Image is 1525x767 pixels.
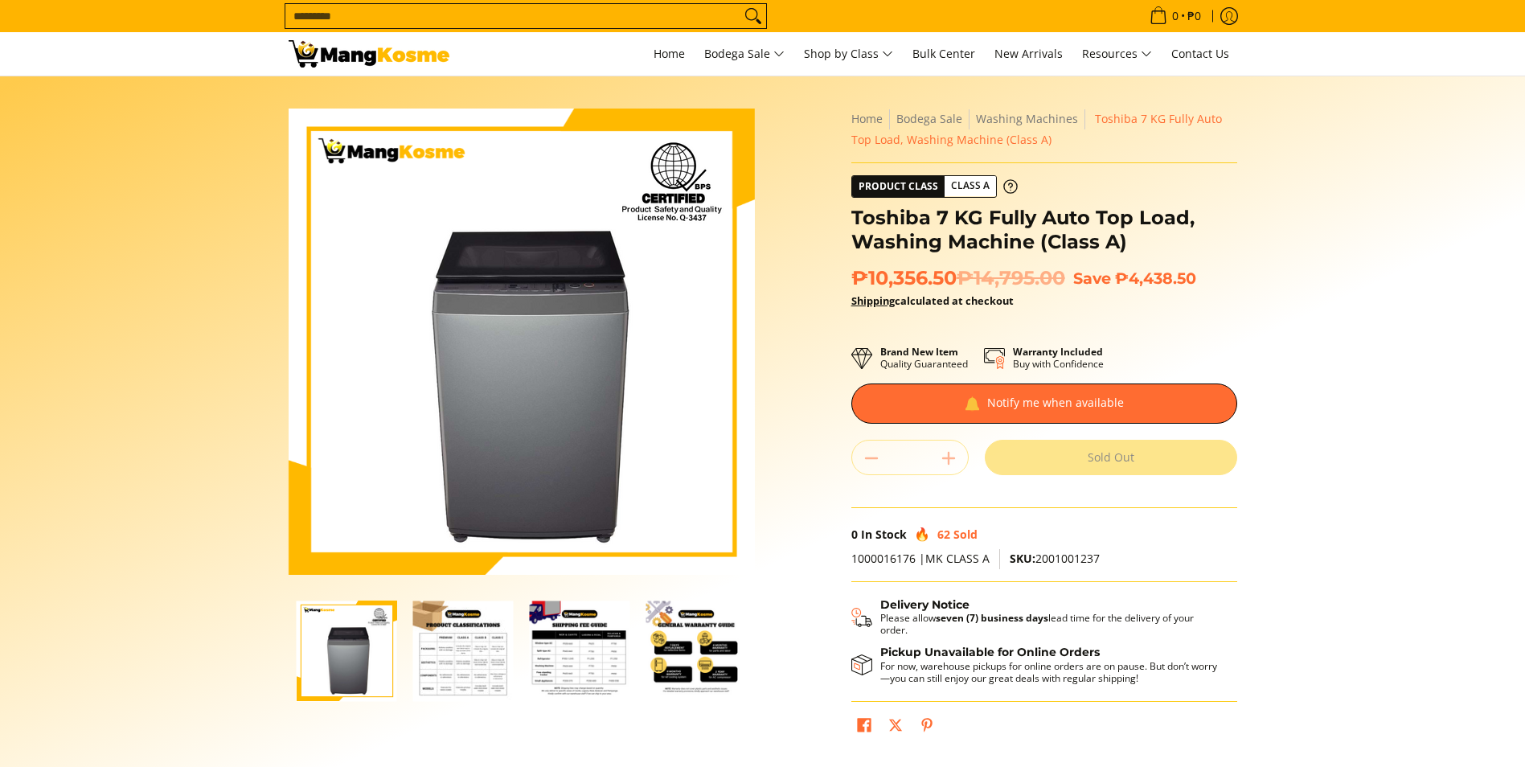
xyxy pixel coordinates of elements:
strong: seven (7) business days [936,611,1048,625]
a: Washing Machines [976,111,1078,126]
nav: Breadcrumbs [851,109,1237,150]
a: Home [646,32,693,76]
a: Home [851,111,883,126]
span: Resources [1082,44,1152,64]
strong: calculated at checkout [851,293,1014,308]
span: Bulk Center [912,46,975,61]
a: Shop by Class [796,32,901,76]
strong: Delivery Notice [880,597,970,612]
span: 0 [851,527,858,542]
p: Quality Guaranteed [880,346,968,370]
span: Home [654,46,685,61]
span: 1000016176 |MK CLASS A [851,551,990,566]
span: Contact Us [1171,46,1229,61]
a: Bodega Sale [696,32,793,76]
span: Sold [953,527,978,542]
button: Shipping & Delivery [851,598,1221,637]
span: SKU: [1010,551,1035,566]
span: In Stock [861,527,907,542]
span: Toshiba 7 KG Fully Auto Top Load, Washing Machine (Class A) [851,111,1222,147]
button: Search [740,4,766,28]
span: Bodega Sale [704,44,785,64]
strong: Pickup Unavailable for Online Orders [880,645,1100,659]
span: Product Class [852,176,945,197]
span: Save [1073,269,1111,288]
a: Resources [1074,32,1160,76]
p: Buy with Confidence [1013,346,1104,370]
a: Shipping [851,293,895,308]
img: general-warranty-guide-infographic-mang-kosme [646,601,747,701]
span: ₱4,438.50 [1115,269,1196,288]
p: For now, warehouse pickups for online orders are on pause. But don’t worry—you can still enjoy ou... [880,660,1221,684]
span: 62 [937,527,950,542]
img: Toshiba 7 KG Fully Auto Top Load, Washing Machine (Class A) [289,109,755,575]
a: Post on X [884,714,907,741]
del: ₱14,795.00 [957,266,1065,290]
img: Toshiba 7 KG Fully Auto Top Load, Washing Machine (Class A)-2 [413,601,514,701]
span: • [1145,7,1206,25]
strong: Brand New Item [880,345,958,359]
span: Shop by Class [804,44,893,64]
span: Class A [945,176,996,196]
h1: Toshiba 7 KG Fully Auto Top Load, Washing Machine (Class A) [851,206,1237,254]
span: 2001001237 [1010,551,1100,566]
strong: Warranty Included [1013,345,1103,359]
span: ₱0 [1185,10,1203,22]
img: Toshiba 7 KG Fully Auto Top Load, Washing Machine (Class A)-1 [297,601,397,701]
a: Pin on Pinterest [916,714,938,741]
a: Contact Us [1163,32,1237,76]
span: 0 [1170,10,1181,22]
a: Share on Facebook [853,714,875,741]
nav: Main Menu [465,32,1237,76]
a: Bodega Sale [896,111,962,126]
a: Product Class Class A [851,175,1018,198]
p: Please allow lead time for the delivery of your order. [880,612,1221,636]
img: Toshiba 7 KG Fully Auto Top Load, Washing Machine (Class A)-3 [530,601,630,701]
img: Toshiba 7 KG Fully Auto Top Load, Washing Machine (Class A) | Mang Kosme [289,40,449,68]
span: ₱10,356.50 [851,266,1065,290]
span: New Arrivals [994,46,1063,61]
a: New Arrivals [986,32,1071,76]
a: Bulk Center [904,32,983,76]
